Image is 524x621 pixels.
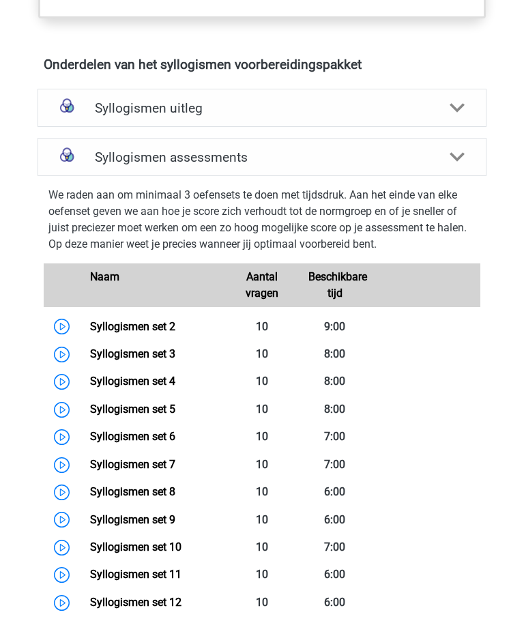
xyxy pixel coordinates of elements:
img: syllogismen uitleg [55,96,79,120]
a: Syllogismen set 12 [90,596,181,609]
a: Syllogismen set 6 [90,430,175,443]
h4: Syllogismen uitleg [95,100,429,116]
a: Syllogismen set 10 [90,540,181,553]
a: Syllogismen set 8 [90,485,175,498]
h4: Syllogismen assessments [95,149,429,165]
a: Syllogismen set 4 [90,375,175,388]
a: Syllogismen set 5 [90,403,175,416]
p: We raden aan om minimaal 3 oefensets te doen met tijdsdruk. Aan het einde van elke oefenset geven... [48,187,476,252]
a: Syllogismen set 7 [90,458,175,471]
div: Naam [80,269,225,302]
img: syllogismen assessments [55,145,79,169]
div: Beschikbare tijd [298,269,371,302]
a: Syllogismen set 2 [90,320,175,333]
div: Aantal vragen [226,269,299,302]
a: Syllogismen set 9 [90,513,175,526]
a: Syllogismen set 3 [90,347,175,360]
a: Syllogismen set 11 [90,568,181,581]
a: uitleg Syllogismen uitleg [32,89,492,127]
a: assessments Syllogismen assessments [32,138,492,176]
h4: Onderdelen van het syllogismen voorbereidingspakket [44,57,480,72]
